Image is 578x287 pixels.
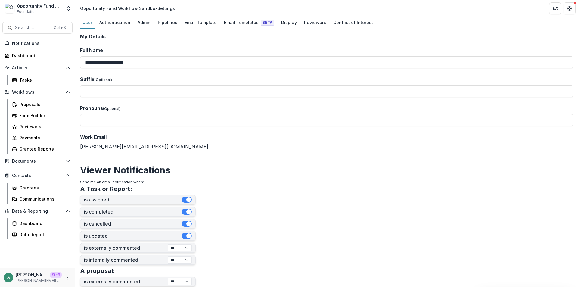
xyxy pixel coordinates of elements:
a: Dashboard [2,51,73,61]
a: Admin [135,17,153,29]
div: Opportunity Fund Workflow Sandbox [17,3,62,9]
button: Open Workflows [2,87,73,97]
label: is completed [84,209,182,215]
a: Authentication [97,17,133,29]
span: Notifications [12,41,70,46]
div: Payments [19,135,68,141]
a: Display [279,17,299,29]
a: Email Template [182,17,219,29]
div: Admin [135,18,153,27]
div: Communications [19,196,68,202]
h2: My Details [80,34,573,39]
button: Open Data & Reporting [2,206,73,216]
div: User [80,18,95,27]
button: Get Help [564,2,576,14]
a: User [80,17,95,29]
span: Data & Reporting [12,209,63,214]
button: Open entity switcher [64,2,73,14]
a: Communications [10,194,73,204]
span: Contacts [12,173,63,178]
div: Conflict of Interest [331,18,375,27]
div: Form Builder [19,112,68,119]
div: Pipelines [155,18,180,27]
div: Data Report [19,231,68,238]
div: Authentication [97,18,133,27]
h3: A proposal: [80,267,115,274]
div: Email Template [182,18,219,27]
a: Email Templates Beta [222,17,276,29]
h2: Viewer Notifications [80,165,573,176]
span: Foundation [17,9,37,14]
div: Display [279,18,299,27]
img: Opportunity Fund Workflow Sandbox [5,4,14,13]
div: Tasks [19,77,68,83]
a: Form Builder [10,111,73,120]
span: (Optional) [95,77,112,82]
div: Proposals [19,101,68,108]
div: Dashboard [19,220,68,226]
div: Ctrl + K [53,24,67,31]
button: Open Documents [2,156,73,166]
div: Email Templates [222,18,276,27]
button: Open Activity [2,63,73,73]
button: Partners [549,2,561,14]
div: [PERSON_NAME][EMAIL_ADDRESS][DOMAIN_NAME] [80,133,573,150]
label: is externally commented [84,245,168,251]
span: Activity [12,65,63,70]
div: Grantee Reports [19,146,68,152]
a: Reviewers [10,122,73,132]
a: Grantees [10,183,73,193]
p: Staff [50,272,62,278]
a: Pipelines [155,17,180,29]
span: Workflows [12,90,63,95]
p: [PERSON_NAME][EMAIL_ADDRESS][DOMAIN_NAME] [16,278,62,283]
a: Reviewers [302,17,328,29]
span: Full Name [80,47,103,53]
label: is cancelled [84,221,182,227]
span: Suffix [80,76,95,82]
button: Search... [2,22,73,34]
div: Reviewers [19,123,68,130]
span: Search... [15,25,50,30]
span: Pronouns [80,105,103,111]
span: (Optional) [103,106,120,111]
a: Dashboard [10,218,73,228]
a: Grantee Reports [10,144,73,154]
div: Dashboard [12,52,68,59]
label: is internally commented [84,257,168,263]
a: Conflict of Interest [331,17,375,29]
span: Work Email [80,134,107,140]
a: Payments [10,133,73,143]
label: is assigned [84,197,182,203]
div: Reviewers [302,18,328,27]
a: Proposals [10,99,73,109]
button: More [64,274,71,281]
span: Beta [261,20,274,26]
p: [PERSON_NAME][EMAIL_ADDRESS][DOMAIN_NAME] [16,272,48,278]
span: Documents [12,159,63,164]
label: is externally commented [84,279,168,285]
button: Open Contacts [2,171,73,180]
button: Notifications [2,39,73,48]
div: anveet@trytemelio.com [7,276,10,279]
span: Send me an email notification when: [80,180,144,184]
h3: A Task or Report: [80,185,132,192]
nav: breadcrumb [78,4,177,13]
label: is updated [84,233,182,239]
a: Tasks [10,75,73,85]
div: Opportunity Fund Workflow Sandbox Settings [80,5,175,11]
a: Data Report [10,229,73,239]
div: Grantees [19,185,68,191]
